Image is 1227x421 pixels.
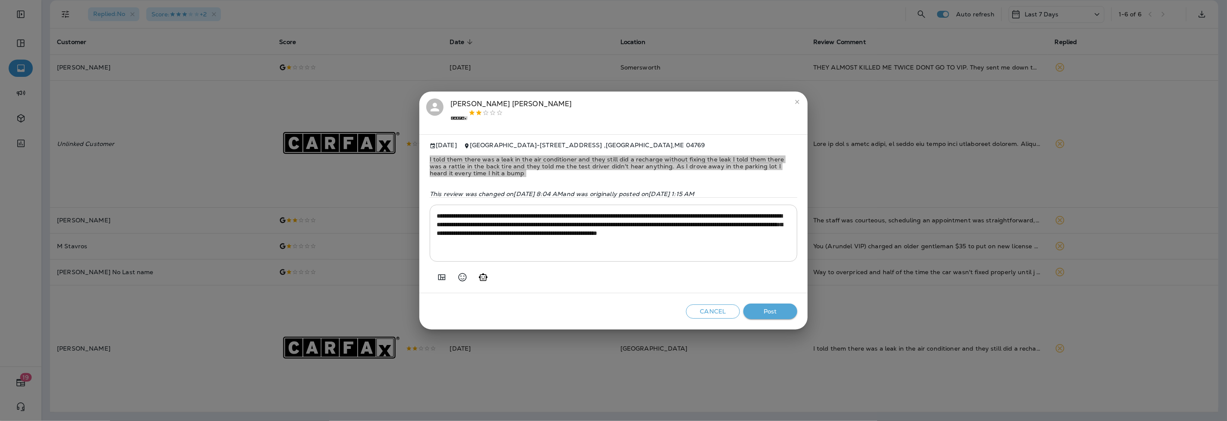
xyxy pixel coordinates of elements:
[743,304,797,320] button: Post
[563,190,695,198] span: and was originally posted on [DATE] 1:15 AM
[790,95,804,109] button: close
[450,98,572,128] div: [PERSON_NAME] [PERSON_NAME]
[433,269,450,286] button: Add in a premade template
[430,190,797,197] p: This review was changed on [DATE] 8:04 AM
[470,141,705,149] span: [GEOGRAPHIC_DATA] - [STREET_ADDRESS] , [GEOGRAPHIC_DATA] , ME 04769
[430,149,797,184] span: I told them there was a leak in the air conditioner and they still did a recharge without fixing ...
[454,269,471,286] button: Select an emoji
[430,142,457,149] span: [DATE]
[686,304,740,319] button: Cancel
[475,269,492,286] button: Generate AI response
